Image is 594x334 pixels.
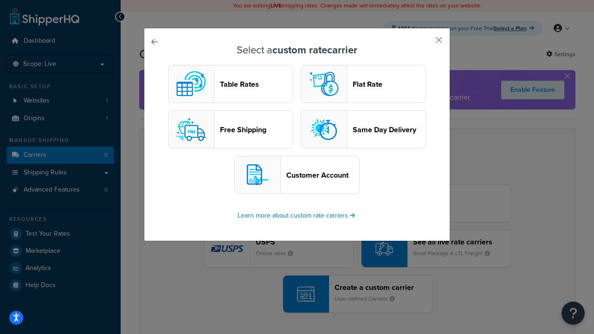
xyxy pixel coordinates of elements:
h3: Select a [168,45,426,56]
button: customerAccount logoCustomer Account [234,156,360,194]
header: Same Day Delivery [353,125,426,134]
a: Learn more about custom rate carriers [238,211,356,220]
button: custom logoTable Rates [168,65,293,103]
button: free logoFree Shipping [168,110,293,148]
header: Free Shipping [220,125,293,134]
header: Customer Account [286,171,359,180]
img: sameday logo [305,111,342,148]
header: Flat Rate [353,80,426,89]
img: customerAccount logo [239,156,276,193]
button: flat logoFlat Rate [301,65,426,103]
button: sameday logoSame Day Delivery [301,110,426,148]
img: flat logo [305,65,342,103]
img: free logo [173,111,210,148]
strong: custom rate carrier [272,42,357,58]
img: custom logo [173,65,210,103]
header: Table Rates [220,80,293,89]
